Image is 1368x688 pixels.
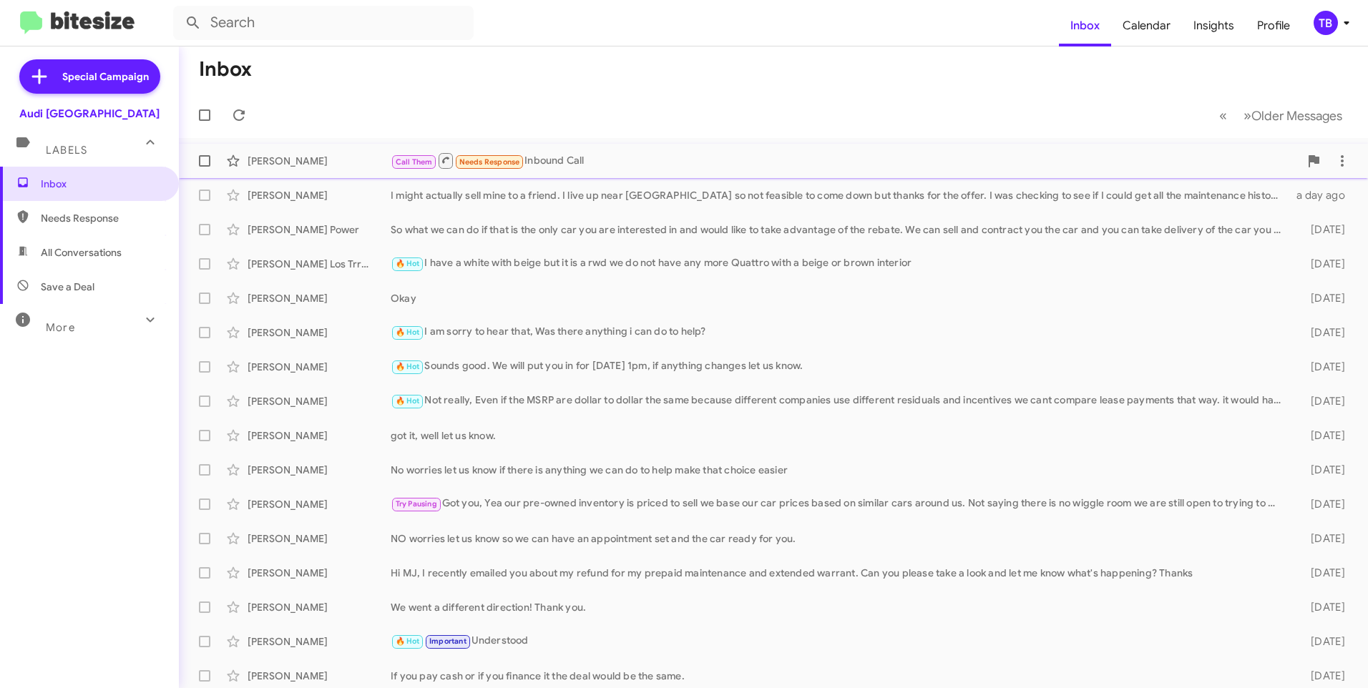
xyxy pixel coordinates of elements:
div: [PERSON_NAME] Los Trrenas [248,257,391,271]
div: [DATE] [1288,566,1357,580]
div: [DATE] [1288,291,1357,305]
div: We went a different direction! Thank you. [391,600,1288,614]
div: [DATE] [1288,669,1357,683]
div: Understood [391,633,1288,649]
span: Important [429,637,466,646]
div: [DATE] [1288,600,1357,614]
div: got it, well let us know. [391,428,1288,443]
div: [PERSON_NAME] [248,428,391,443]
div: I might actually sell mine to a friend. I live up near [GEOGRAPHIC_DATA] so not feasible to come ... [391,188,1288,202]
span: 🔥 Hot [396,637,420,646]
div: I am sorry to hear that, Was there anything i can do to help? [391,324,1288,340]
a: Profile [1246,5,1301,46]
h1: Inbox [199,58,252,81]
span: Inbox [41,177,162,191]
div: [DATE] [1288,325,1357,340]
div: [DATE] [1288,360,1357,374]
div: [DATE] [1288,531,1357,546]
div: [PERSON_NAME] [248,463,391,477]
span: All Conversations [41,245,122,260]
div: [DATE] [1288,257,1357,271]
span: Call Them [396,157,433,167]
div: [PERSON_NAME] [248,497,391,511]
a: Inbox [1059,5,1111,46]
div: [PERSON_NAME] [248,531,391,546]
span: 🔥 Hot [396,396,420,406]
span: 🔥 Hot [396,328,420,337]
div: [PERSON_NAME] [248,566,391,580]
span: More [46,321,75,334]
span: Special Campaign [62,69,149,84]
div: If you pay cash or if you finance it the deal would be the same. [391,669,1288,683]
div: Okay [391,291,1288,305]
div: No worries let us know if there is anything we can do to help make that choice easier [391,463,1288,477]
a: Calendar [1111,5,1182,46]
div: Got you, Yea our pre-owned inventory is priced to sell we base our car prices based on similar ca... [391,496,1288,512]
div: Sounds good. We will put you in for [DATE] 1pm, if anything changes let us know. [391,358,1288,375]
div: So what we can do if that is the only car you are interested in and would like to take advantage ... [391,222,1288,237]
div: [PERSON_NAME] [248,188,391,202]
div: Inbound Call [391,152,1299,169]
div: Not really, Even if the MSRP are dollar to dollar the same because different companies use differ... [391,393,1288,409]
div: [DATE] [1288,634,1357,649]
div: [PERSON_NAME] [248,669,391,683]
div: [PERSON_NAME] Power [248,222,391,237]
span: Labels [46,144,87,157]
div: [PERSON_NAME] [248,291,391,305]
span: Needs Response [41,211,162,225]
div: [DATE] [1288,222,1357,237]
span: Older Messages [1251,108,1342,124]
div: [PERSON_NAME] [248,394,391,408]
div: [DATE] [1288,497,1357,511]
span: Try Pausing [396,499,437,508]
button: TB [1301,11,1352,35]
span: 🔥 Hot [396,362,420,371]
nav: Page navigation example [1211,101,1351,130]
input: Search [173,6,474,40]
div: [DATE] [1288,394,1357,408]
span: 🔥 Hot [396,259,420,268]
a: Insights [1182,5,1246,46]
div: [PERSON_NAME] [248,600,391,614]
div: [PERSON_NAME] [248,154,391,168]
div: [DATE] [1288,463,1357,477]
div: [PERSON_NAME] [248,360,391,374]
span: « [1219,107,1227,124]
button: Next [1235,101,1351,130]
div: [PERSON_NAME] [248,634,391,649]
div: a day ago [1288,188,1357,202]
span: Save a Deal [41,280,94,294]
div: I have a white with beige but it is a rwd we do not have any more Quattro with a beige or brown i... [391,255,1288,272]
div: TB [1314,11,1338,35]
div: [DATE] [1288,428,1357,443]
div: NO worries let us know so we can have an appointment set and the car ready for you. [391,531,1288,546]
span: » [1244,107,1251,124]
div: Audi [GEOGRAPHIC_DATA] [19,107,160,121]
span: Needs Response [459,157,520,167]
a: Special Campaign [19,59,160,94]
div: Hi MJ, I recently emailed you about my refund for my prepaid maintenance and extended warrant. Ca... [391,566,1288,580]
button: Previous [1211,101,1236,130]
div: [PERSON_NAME] [248,325,391,340]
